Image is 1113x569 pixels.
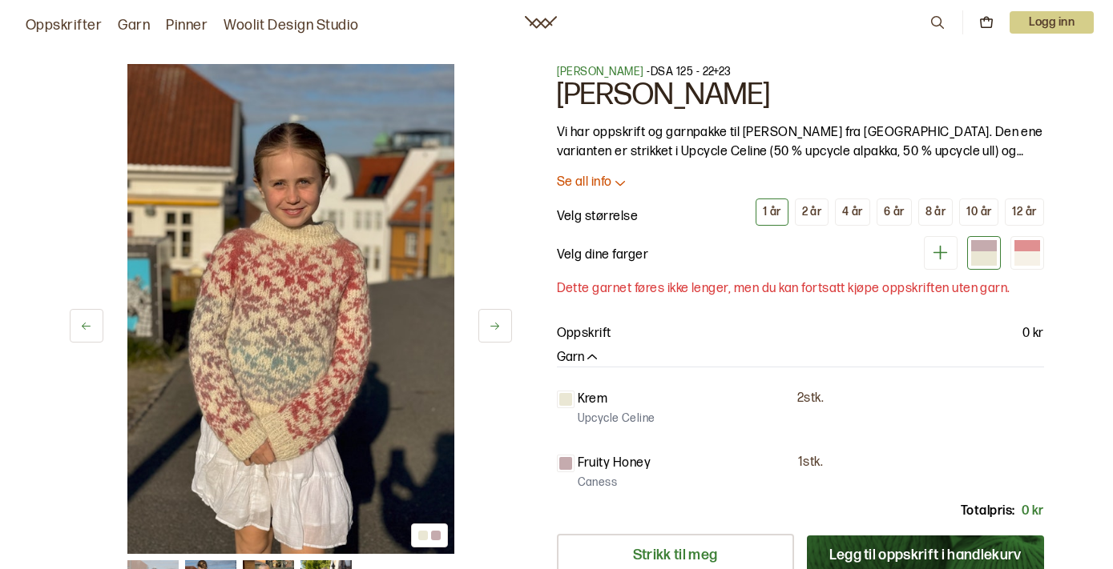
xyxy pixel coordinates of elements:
p: 0 kr [1022,502,1044,521]
button: 12 år [1005,198,1043,226]
div: 6 år [884,205,905,219]
p: Vi har oppskrift og garnpakke til [PERSON_NAME] fra [GEOGRAPHIC_DATA]. Den ene varianten er strik... [557,123,1044,162]
p: Totalpris: [961,502,1015,521]
div: Blå/rød (ikke tilgjenglig) [967,236,1001,270]
h1: [PERSON_NAME] [557,80,1044,110]
div: 12 år [1012,205,1036,219]
img: Bilde av oppskrift [127,64,454,554]
p: Caness [578,475,618,491]
a: Woolit [525,16,557,29]
p: 1 stk. [798,455,823,471]
button: Se all info [557,174,1044,191]
p: Upcycle Celine [578,411,655,427]
div: Rosa (utsolgt) [1010,236,1044,270]
p: Oppskrift [557,324,611,343]
div: 10 år [966,205,991,219]
button: 2 år [795,198,829,226]
button: 4 år [835,198,870,226]
p: Logg inn [1010,11,1094,34]
p: 2 stk. [797,391,824,407]
div: 8 år [925,205,946,219]
p: Se all info [557,174,612,191]
p: Velg dine farger [557,246,649,265]
button: User dropdown [1010,11,1094,34]
div: 4 år [842,205,863,219]
div: 1 år [763,205,781,219]
p: Velg størrelse [557,207,639,226]
a: Woolit Design Studio [224,14,359,37]
p: Dette garnet føres ikke lenger, men du kan fortsatt kjøpe oppskriften uten garn. [557,279,1044,299]
p: 0 kr [1022,324,1044,343]
button: Garn [557,350,600,367]
p: Fruity Honey [578,454,651,473]
a: Pinner [166,14,208,37]
a: [PERSON_NAME] [557,65,644,78]
a: Garn [118,14,150,37]
button: 6 år [877,198,912,226]
div: 2 år [802,205,822,219]
p: Krem [578,390,608,409]
button: 1 år [756,198,788,226]
a: Oppskrifter [26,14,102,37]
button: 8 år [918,198,954,226]
button: 10 år [959,198,998,226]
p: - DSA 125 - 22+23 [557,64,1044,80]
